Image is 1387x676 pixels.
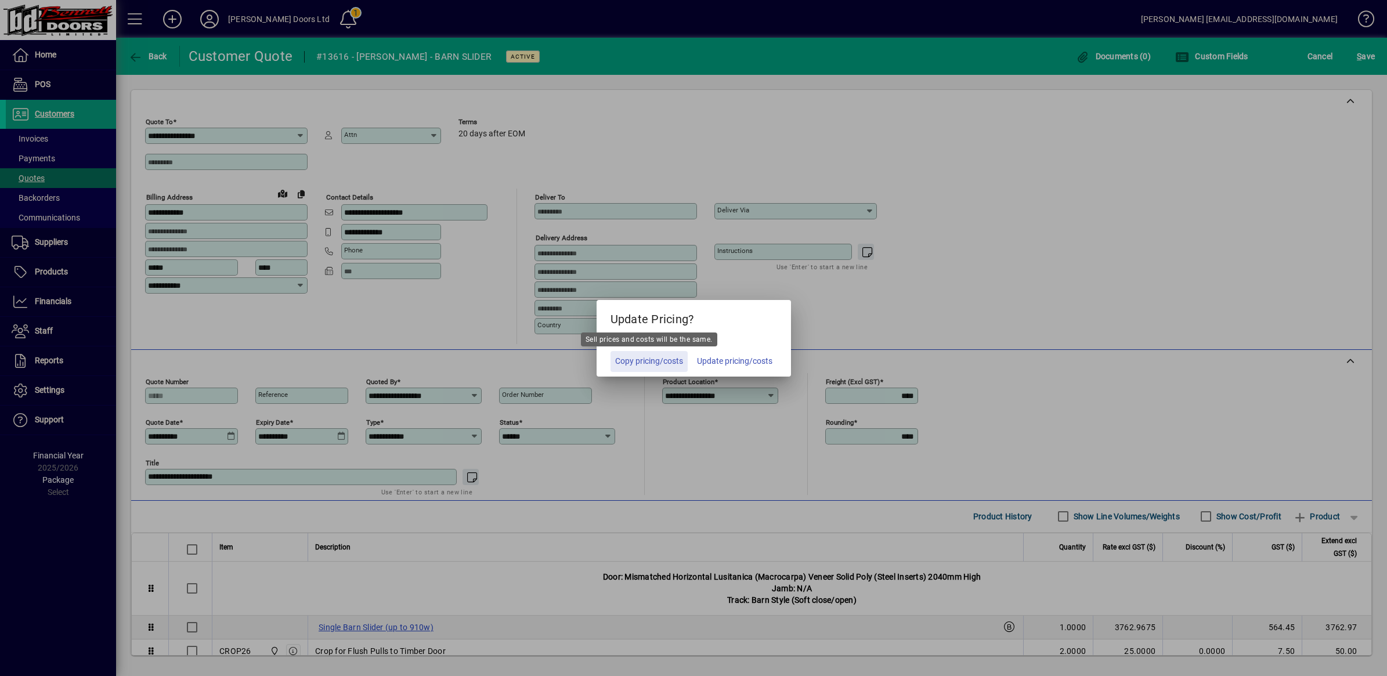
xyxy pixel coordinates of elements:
h5: Update Pricing? [597,300,791,334]
div: Sell prices and costs will be the same. [581,332,717,346]
button: Update pricing/costs [692,351,777,372]
button: Copy pricing/costs [611,351,688,372]
span: Copy pricing/costs [615,355,683,367]
span: Update pricing/costs [697,355,772,367]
